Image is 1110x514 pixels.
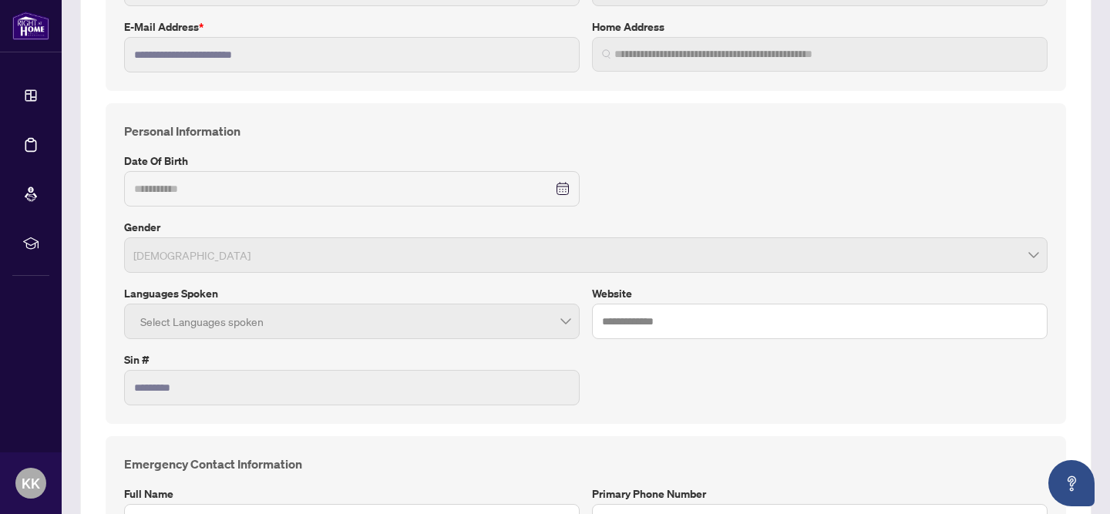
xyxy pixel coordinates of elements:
[12,12,49,40] img: logo
[22,472,40,494] span: KK
[592,485,1048,502] label: Primary Phone Number
[124,285,580,302] label: Languages spoken
[124,485,580,502] label: Full Name
[124,219,1048,236] label: Gender
[592,18,1048,35] label: Home Address
[1048,460,1095,506] button: Open asap
[124,455,1048,473] h4: Emergency Contact Information
[124,122,1048,140] h4: Personal Information
[602,49,611,59] img: search_icon
[133,240,1038,270] span: Male
[592,285,1048,302] label: Website
[124,18,580,35] label: E-mail Address
[124,153,580,170] label: Date of Birth
[124,351,580,368] label: Sin #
